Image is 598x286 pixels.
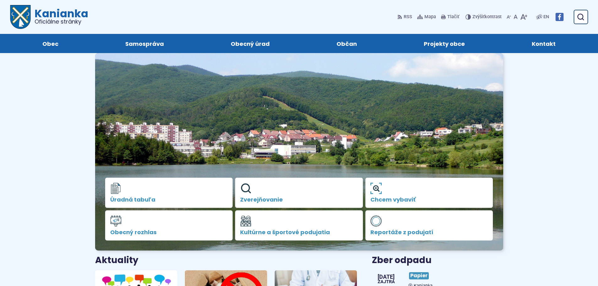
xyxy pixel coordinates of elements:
[125,34,164,53] span: Samospráva
[416,10,437,24] a: Mapa
[519,10,529,24] button: Zväčšiť veľkosť písma
[42,34,58,53] span: Obec
[466,10,503,24] button: Zvýšiťkontrast
[372,256,503,265] h3: Zber odpadu
[543,13,549,21] span: EN
[365,210,493,240] a: Reportáže z podujatí
[440,10,461,24] button: Tlačiť
[555,13,563,21] img: Prejsť na Facebook stránku
[424,13,436,21] span: Mapa
[15,34,85,53] a: Obec
[105,210,233,240] a: Obecný rozhlas
[231,34,270,53] span: Obecný úrad
[409,272,429,279] span: Papier
[542,13,550,21] a: EN
[98,34,191,53] a: Samospráva
[95,256,138,265] h3: Aktuality
[397,34,492,53] a: Projekty obce
[404,13,412,21] span: RSS
[105,178,233,208] a: Úradná tabuľa
[10,5,88,29] a: Logo Kanianka, prejsť na domovskú stránku.
[505,34,583,53] a: Kontakt
[240,229,358,235] span: Kultúrne a športové podujatia
[378,280,395,284] span: Zajtra
[397,10,413,24] a: RSS
[370,229,488,235] span: Reportáže z podujatí
[532,34,556,53] span: Kontakt
[203,34,297,53] a: Obecný úrad
[337,34,357,53] span: Občan
[472,14,502,20] span: kontrast
[512,10,519,24] button: Nastaviť pôvodnú veľkosť písma
[235,210,363,240] a: Kultúrne a športové podujatia
[424,34,465,53] span: Projekty obce
[10,5,31,29] img: Prejsť na domovskú stránku
[365,178,493,208] a: Chcem vybaviť
[447,14,459,20] span: Tlačiť
[110,229,228,235] span: Obecný rozhlas
[370,197,488,203] span: Chcem vybaviť
[235,178,363,208] a: Zverejňovanie
[310,34,384,53] a: Občan
[378,274,395,280] span: [DATE]
[240,197,358,203] span: Zverejňovanie
[505,10,512,24] button: Zmenšiť veľkosť písma
[110,197,228,203] span: Úradná tabuľa
[472,14,485,19] span: Zvýšiť
[31,8,88,24] h1: Kanianka
[35,19,88,24] span: Oficiálne stránky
